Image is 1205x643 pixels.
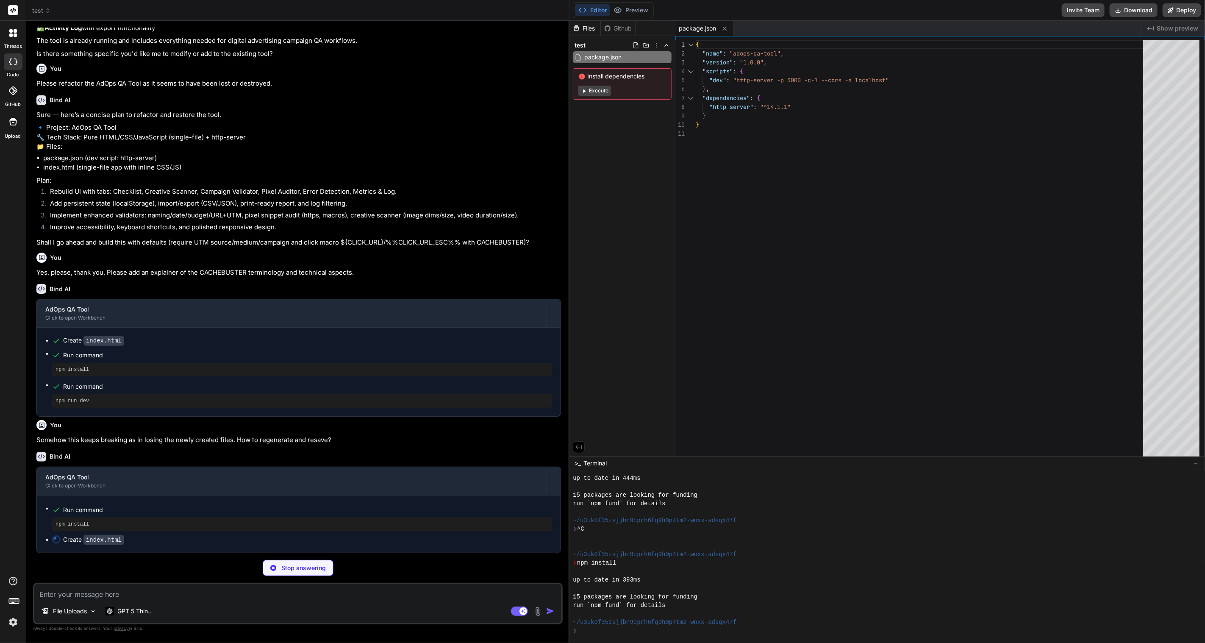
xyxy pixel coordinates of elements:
span: ~/u3uk0f35zsjjbn9cprh6fq9h0p4tm2-wnxx-adsqx47f [573,516,736,525]
p: Please refactor the AdOps QA Tool as it seems to have been lost or destroyed. [36,79,561,89]
span: >_ [575,459,581,468]
div: AdOps QA Tool [45,305,538,314]
p: 🔹 Project: AdOps QA Tool 🔧 Tech Stack: Pure HTML/CSS/JavaScript (single-file) + http-server 📁 Files: [36,123,561,152]
span: : [753,103,757,111]
span: } [696,121,699,128]
button: AdOps QA ToolClick to open Workbench [37,299,547,327]
h6: You [50,64,61,73]
span: { [757,94,760,102]
span: "name" [702,50,723,57]
span: ❯ [573,559,577,567]
span: { [696,41,699,48]
img: settings [6,615,20,629]
span: privacy [114,626,129,631]
span: "^14.1.1" [760,103,791,111]
button: Invite Team [1062,3,1105,17]
div: Click to collapse the range. [686,94,697,103]
h6: Bind AI [50,285,70,293]
img: GPT 5 Thinking High [106,607,114,615]
code: index.html [83,535,124,545]
span: "dev" [709,76,726,84]
p: Shall I go ahead and build this with defaults (require UTM source/medium/campaign and click macro... [36,238,561,248]
span: "scripts" [702,67,733,75]
button: AdOps QA ToolClick to open Workbench [37,467,547,495]
div: AdOps QA Tool [45,473,538,482]
p: Plan: [36,176,561,186]
label: GitHub [5,101,21,108]
h6: You [50,253,61,262]
li: index.html (single-file app with inline CSS/JS) [43,163,561,173]
li: Add persistent state (localStorage), import/export (CSV/JSON), print-ready report, and log filter... [43,199,561,211]
button: Editor [575,4,610,16]
p: Yes, please, thank you. Please add an explainer of the CACHEBUSTER terminology and technical aspe... [36,268,561,278]
label: code [7,71,19,78]
span: : [750,94,753,102]
span: test [575,41,586,50]
p: Somehow this keeps breaking as in losing the newly created files. How to regenerate and resave? [36,435,561,445]
span: Terminal [583,459,607,468]
pre: npm install [56,366,549,373]
div: 6 [675,85,685,94]
img: attachment [533,607,543,616]
h6: Bind AI [50,452,70,461]
div: Files [569,24,600,33]
span: run `npm fund` for details [573,499,665,508]
button: Download [1110,3,1158,17]
span: "dependencies" [702,94,750,102]
div: Click to open Workbench [45,482,538,489]
span: package.json [583,52,622,62]
div: 4 [675,67,685,76]
div: 10 [675,120,685,129]
li: package.json (dev script: http-server) [43,153,561,163]
span: package.json [679,24,716,33]
div: Create [63,336,124,345]
span: "http-server -p 3000 -c-1 --cors -a localhost" [733,76,889,84]
div: 5 [675,76,685,85]
span: − [1194,459,1198,468]
span: Show preview [1157,24,1198,33]
div: Click to collapse the range. [686,67,697,76]
div: Create [63,535,124,544]
span: ❯ [573,525,577,533]
p: The tool is already running and includes everything needed for digital advertising campaign QA wo... [36,36,561,46]
button: Deploy [1163,3,1201,17]
button: − [1192,457,1200,470]
span: } [702,112,706,120]
strong: Activity Log [44,24,82,32]
span: ~/u3uk0f35zsjjbn9cprh6fq9h0p4tm2-wnxx-adsqx47f [573,550,736,559]
span: up to date in 393ms [573,576,641,584]
div: 11 [675,129,685,138]
p: Is there something specific you'd like me to modify or add to the existing tool? [36,49,561,59]
span: ~/u3uk0f35zsjjbn9cprh6fq9h0p4tm2-wnxx-adsqx47f [573,618,736,626]
span: : [733,67,736,75]
span: Run command [63,382,552,391]
h6: Bind AI [50,96,70,104]
span: 15 packages are looking for funding [573,491,697,499]
div: 8 [675,103,685,111]
span: : [726,76,730,84]
div: 2 [675,49,685,58]
label: Upload [5,133,21,140]
pre: npm run dev [56,398,549,404]
p: Stop answering [281,564,326,572]
span: , [780,50,784,57]
span: test [32,6,51,15]
code: index.html [83,336,124,346]
li: Rebuild UI with tabs: Checklist, Creative Scanner, Campaign Validator, Pixel Auditor, Error Detec... [43,187,561,199]
div: 9 [675,111,685,120]
span: "1.0.0" [740,58,764,66]
p: Sure — here’s a concise plan to refactor and restore the tool. [36,110,561,120]
li: Improve accessibility, keyboard shortcuts, and polished responsive design. [43,223,561,234]
button: Preview [610,4,652,16]
p: Always double-check its answers. Your in Bind [33,624,563,632]
div: 1 [675,40,685,49]
span: ^C [577,525,584,533]
span: Run command [63,351,552,359]
span: npm install [577,559,616,567]
span: : [723,50,726,57]
span: { [740,67,743,75]
div: Click to open Workbench [45,315,538,321]
span: ❯ [573,626,577,635]
pre: npm install [56,521,549,528]
img: icon [546,607,555,615]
